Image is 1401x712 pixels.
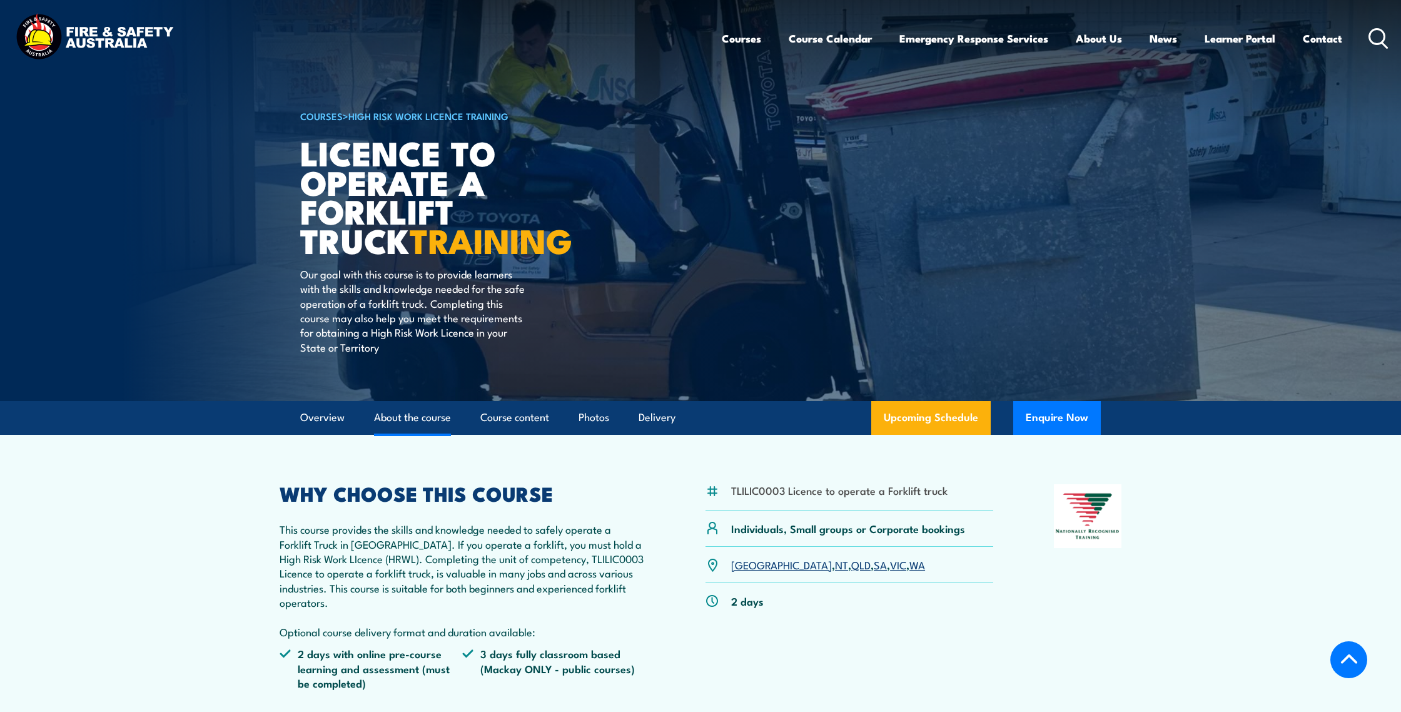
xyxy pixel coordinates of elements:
[1076,22,1122,55] a: About Us
[579,401,609,434] a: Photos
[1150,22,1177,55] a: News
[731,594,764,608] p: 2 days
[280,646,462,690] li: 2 days with online pre-course learning and assessment (must be completed)
[280,484,645,502] h2: WHY CHOOSE THIS COURSE
[731,557,832,572] a: [GEOGRAPHIC_DATA]
[874,557,887,572] a: SA
[300,401,345,434] a: Overview
[300,267,529,354] p: Our goal with this course is to provide learners with the skills and knowledge needed for the saf...
[1205,22,1275,55] a: Learner Portal
[731,521,965,536] p: Individuals, Small groups or Corporate bookings
[851,557,871,572] a: QLD
[731,557,925,572] p: , , , , ,
[462,646,645,690] li: 3 days fully classroom based (Mackay ONLY - public courses)
[909,557,925,572] a: WA
[1054,484,1121,548] img: Nationally Recognised Training logo.
[410,213,572,265] strong: TRAINING
[1013,401,1101,435] button: Enquire Now
[1303,22,1342,55] a: Contact
[639,401,675,434] a: Delivery
[835,557,848,572] a: NT
[300,138,609,255] h1: Licence to operate a forklift truck
[348,109,508,123] a: High Risk Work Licence Training
[789,22,872,55] a: Course Calendar
[871,401,991,435] a: Upcoming Schedule
[374,401,451,434] a: About the course
[300,108,609,123] h6: >
[480,401,549,434] a: Course content
[731,483,948,497] li: TLILIC0003 Licence to operate a Forklift truck
[890,557,906,572] a: VIC
[280,522,645,639] p: This course provides the skills and knowledge needed to safely operate a Forklift Truck in [GEOGR...
[300,109,343,123] a: COURSES
[899,22,1048,55] a: Emergency Response Services
[722,22,761,55] a: Courses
